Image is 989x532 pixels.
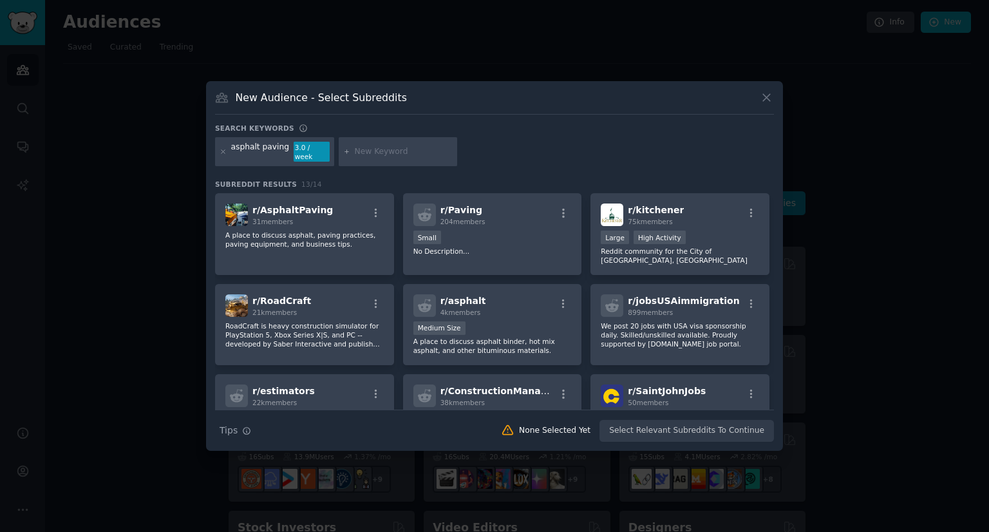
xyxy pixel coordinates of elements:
[628,205,684,215] span: r/ kitchener
[440,399,485,406] span: 38k members
[601,385,623,407] img: SaintJohnJobs
[215,419,256,442] button: Tips
[355,146,453,158] input: New Keyword
[519,425,590,437] div: None Selected Yet
[220,424,238,437] span: Tips
[413,337,572,355] p: A place to discuss asphalt binder, hot mix asphalt, and other bituminous materials.
[628,386,706,396] span: r/ SaintJohnJobs
[301,180,322,188] span: 13 / 14
[440,205,482,215] span: r/ Paving
[413,321,466,335] div: Medium Size
[236,91,407,104] h3: New Audience - Select Subreddits
[225,321,384,348] p: RoadCraft is heavy construction simulator for PlayStation 5, Xbox Series X|S, and PC -- developed...
[413,231,441,244] div: Small
[634,231,686,244] div: High Activity
[252,296,311,306] span: r/ RoadCraft
[252,399,297,406] span: 22k members
[294,142,330,162] div: 3.0 / week
[252,386,315,396] span: r/ estimators
[225,294,248,317] img: RoadCraft
[601,231,629,244] div: Large
[440,296,486,306] span: r/ asphalt
[601,321,759,348] p: We post 20 jobs with USA visa sponsorship daily. Skilled/unskilled available. Proudly supported b...
[440,309,481,316] span: 4k members
[215,180,297,189] span: Subreddit Results
[628,218,672,225] span: 75k members
[225,204,248,226] img: AsphaltPaving
[215,124,294,133] h3: Search keywords
[252,309,297,316] span: 21k members
[231,142,290,162] div: asphalt paving
[440,386,563,396] span: r/ ConstructionManagers
[252,205,333,215] span: r/ AsphaltPaving
[601,204,623,226] img: kitchener
[252,218,293,225] span: 31 members
[225,231,384,249] p: A place to discuss asphalt, paving practices, paving equipment, and business tips.
[628,399,668,406] span: 50 members
[601,247,759,265] p: Reddit community for the City of [GEOGRAPHIC_DATA], [GEOGRAPHIC_DATA]
[440,218,485,225] span: 204 members
[413,247,572,256] p: No Description...
[628,309,673,316] span: 899 members
[628,296,739,306] span: r/ jobsUSAimmigration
